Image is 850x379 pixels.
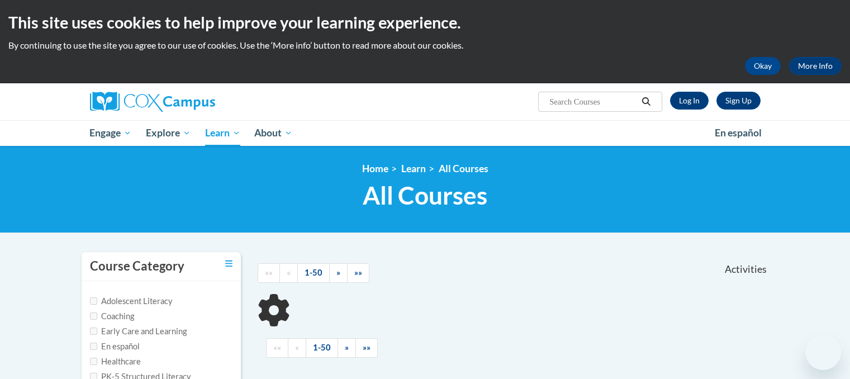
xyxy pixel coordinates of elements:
a: Previous [288,338,306,358]
div: Main menu [73,120,777,146]
label: Coaching [90,310,134,323]
span: » [345,343,349,352]
span: « [295,343,299,352]
a: Toggle collapse [225,258,232,270]
span: Learn [205,126,240,140]
label: En español [90,340,140,353]
h3: Course Category [90,258,184,275]
a: End [355,338,378,358]
span: » [336,268,340,277]
label: Adolescent Literacy [90,295,173,307]
a: Learn [401,163,426,174]
input: Checkbox for Options [90,297,97,305]
input: Checkbox for Options [90,358,97,365]
a: Begining [266,338,288,358]
a: Engage [83,120,139,146]
button: Search [638,95,654,108]
iframe: Button to launch messaging window [805,334,841,370]
span: »» [363,343,371,352]
h2: This site uses cookies to help improve your learning experience. [8,11,842,34]
span: « [287,268,291,277]
a: Cox Campus [90,92,302,112]
a: More Info [789,57,842,75]
input: Checkbox for Options [90,328,97,335]
a: Log In [670,92,709,110]
p: By continuing to use the site you agree to our use of cookies. Use the ‘More info’ button to read... [8,39,842,51]
span: »» [354,268,362,277]
a: En español [707,121,769,145]
button: Okay [745,57,781,75]
a: End [347,263,369,283]
label: Early Care and Learning [90,325,187,338]
a: All Courses [439,163,488,174]
span: About [254,126,292,140]
a: Register [716,92,761,110]
a: Next [329,263,348,283]
a: Previous [279,263,298,283]
input: Checkbox for Options [90,312,97,320]
a: Explore [139,120,198,146]
span: All Courses [363,181,487,210]
a: Begining [258,263,280,283]
span: «« [265,268,273,277]
label: Healthcare [90,356,141,368]
a: About [247,120,300,146]
img: Cox Campus [90,92,215,112]
span: En español [715,127,762,139]
span: «« [273,343,281,352]
a: 1-50 [306,338,338,358]
a: 1-50 [297,263,330,283]
a: Next [338,338,356,358]
a: Home [362,163,388,174]
input: Checkbox for Options [90,343,97,350]
a: Learn [198,120,248,146]
span: Activities [725,263,767,276]
span: Engage [89,126,131,140]
span: Explore [146,126,191,140]
input: Search Courses [548,95,638,108]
